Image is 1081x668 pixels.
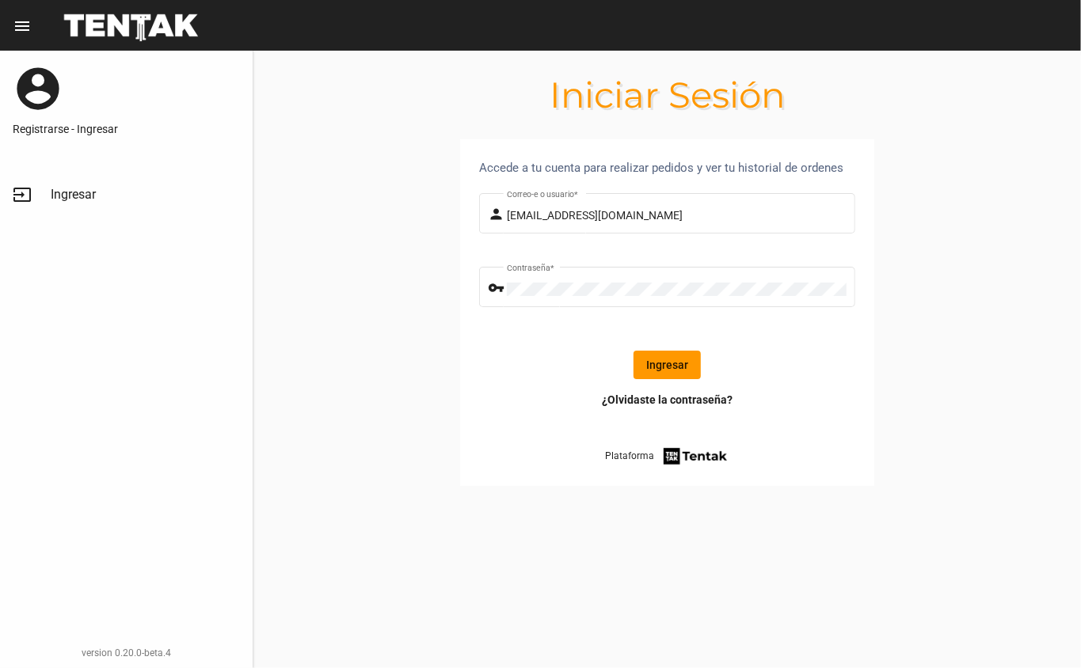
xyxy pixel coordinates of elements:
div: Accede a tu cuenta para realizar pedidos y ver tu historial de ordenes [479,158,855,177]
mat-icon: menu [13,17,32,36]
a: Registrarse - Ingresar [13,121,240,137]
span: Plataforma [605,448,654,464]
a: ¿Olvidaste la contraseña? [602,392,733,408]
button: Ingresar [634,351,701,379]
img: tentak-firm.png [661,446,729,467]
h1: Iniciar Sesión [253,82,1081,108]
mat-icon: vpn_key [488,279,507,298]
mat-icon: input [13,185,32,204]
a: Plataforma [605,446,729,467]
mat-icon: person [488,205,507,224]
div: version 0.20.0-beta.4 [13,645,240,661]
span: Ingresar [51,187,96,203]
mat-icon: account_circle [13,63,63,114]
